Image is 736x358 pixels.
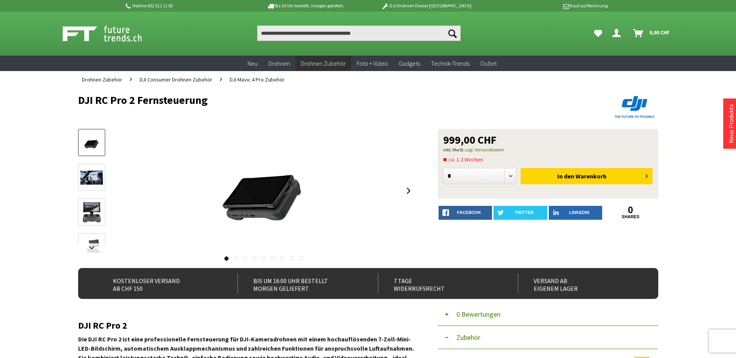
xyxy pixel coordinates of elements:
[464,147,504,153] a: zzgl. Versandkosten
[557,172,574,180] span: In den
[480,59,497,67] span: Outlet
[63,24,159,43] img: Shop Futuretrends - zur Startseite wechseln
[438,303,658,326] button: 0 Bewertungen
[494,206,547,220] a: twitter
[431,59,470,67] span: Technik-Trends
[78,321,415,331] h2: DJI RC Pro 2
[487,1,608,10] p: Kauf auf Rechnung
[443,134,497,145] span: 999,00 CHF
[301,59,346,67] span: Drohnen Zubehör
[263,56,295,71] a: Drohnen
[393,56,425,71] a: Gadgets
[604,214,657,219] a: shares
[202,129,326,253] img: DJI RC Pro 2 Fernsteuerung
[97,274,221,293] div: Kostenloser Versand ab CHF 150
[366,1,487,10] p: DJI Drohnen Dealer [GEOGRAPHIC_DATA]
[630,25,674,41] a: Warenkorb
[569,210,589,215] span: LinkedIn
[268,59,290,67] span: Drohnen
[609,25,627,41] a: Dein Konto
[727,104,735,143] a: Neue Produkte
[612,94,658,120] img: DJI
[518,274,641,293] div: Versand ab eigenem Lager
[78,94,542,106] h1: DJI RC Pro 2 Fernsteuerung
[444,25,461,41] button: Suchen
[443,155,483,164] span: ca. 1-2 Wochen
[242,56,263,71] a: Neu
[443,145,653,154] p: inkl. MwSt.
[457,210,481,215] span: facebook
[140,76,212,83] span: DJI Consumer Drohnen Zubehör
[248,59,258,67] span: Neu
[438,326,658,349] button: Zubehör
[136,71,216,88] a: DJI Consumer Drohnen Zubehör
[245,1,366,10] p: Bis 16 Uhr bestellt, morgen geliefert.
[357,59,388,67] span: Foto + Video
[226,71,289,88] a: DJI Mavic 4 Pro Zubehör
[125,1,245,10] p: Hotline 032 511 11 03
[80,132,103,154] img: Vorschau: DJI RC Pro 2 Fernsteuerung
[351,56,393,71] a: Foto + Video
[649,26,670,39] span: 0,00 CHF
[257,25,461,41] input: Produkt, Marke, Kategorie, EAN, Artikelnummer…
[590,25,606,41] a: Meine Favoriten
[604,206,657,214] a: 0
[439,206,492,220] a: facebook
[575,172,606,180] span: Warenkorb
[425,56,475,71] a: Technik-Trends
[237,274,361,293] div: Bis um 16:00 Uhr bestellt Morgen geliefert
[295,56,351,71] a: Drohnen Zubehör
[230,76,285,83] span: DJI Mavic 4 Pro Zubehör
[515,210,534,215] span: twitter
[78,71,126,88] a: Drohnen Zubehör
[549,206,603,220] a: LinkedIn
[475,56,502,71] a: Outlet
[82,76,122,83] span: Drohnen Zubehör
[378,274,501,293] div: 7 Tage Widerrufsrecht
[521,168,652,184] button: In den Warenkorb
[399,59,420,67] span: Gadgets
